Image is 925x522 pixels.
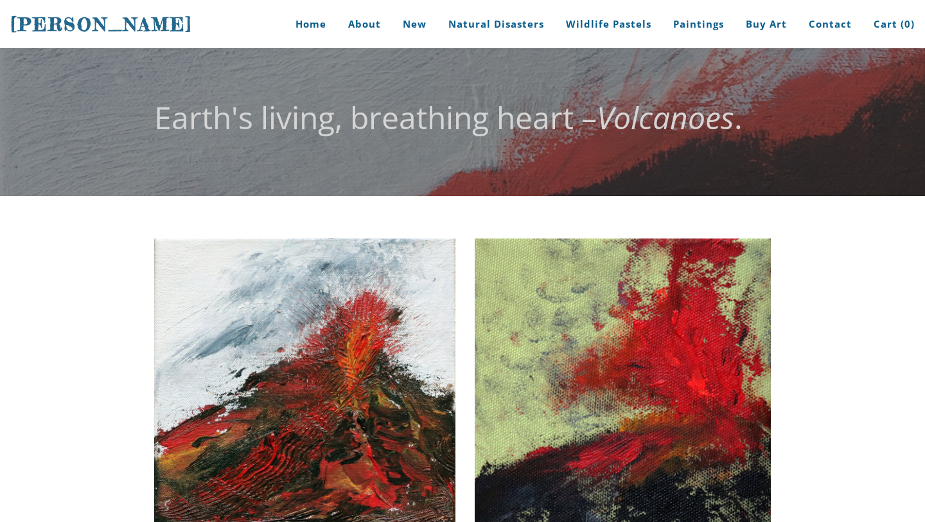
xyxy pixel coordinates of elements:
[10,14,193,35] span: [PERSON_NAME]
[597,96,734,138] em: Volcanoes
[154,96,743,138] font: Earth's living, breathing heart – .
[904,17,911,30] span: 0
[10,12,193,37] a: [PERSON_NAME]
